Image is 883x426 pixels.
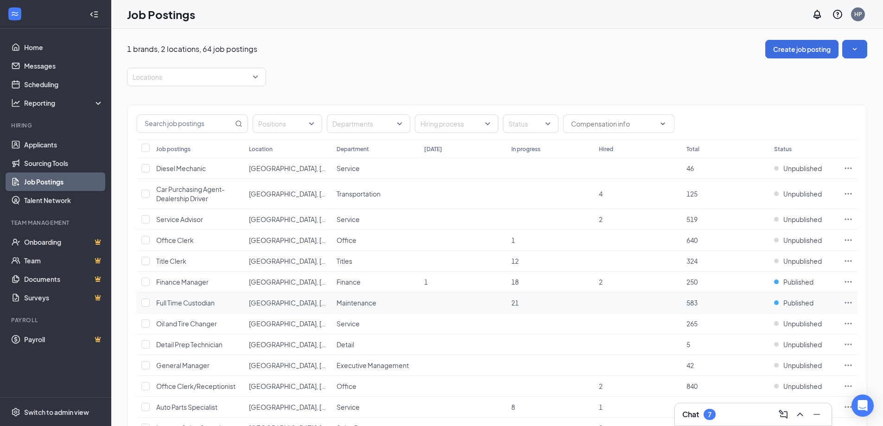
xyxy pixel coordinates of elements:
svg: WorkstreamLogo [10,9,19,19]
svg: ComposeMessage [778,409,789,420]
th: Total [682,140,769,158]
span: [GEOGRAPHIC_DATA], [GEOGRAPHIC_DATA] [249,382,387,390]
td: Lexington, NC [244,313,332,334]
td: Office [332,376,419,397]
span: Office [337,382,356,390]
svg: QuestionInfo [832,9,843,20]
span: 2 [599,278,603,286]
td: Executive Management [332,355,419,376]
svg: Ellipses [844,381,853,391]
span: Car Purchasing Agent- Dealership Driver [156,185,225,203]
button: Minimize [809,407,824,422]
span: 4 [599,190,603,198]
td: Lexington, NC [244,272,332,292]
span: 1 [599,403,603,411]
span: [GEOGRAPHIC_DATA], [GEOGRAPHIC_DATA] [249,361,387,369]
td: Office [332,230,419,251]
a: Sourcing Tools [24,154,103,172]
span: [GEOGRAPHIC_DATA], [GEOGRAPHIC_DATA] [249,319,387,328]
span: Full Time Custodian [156,299,215,307]
td: Lexington, NC [244,230,332,251]
svg: MagnifyingGlass [235,120,242,127]
span: Unpublished [783,381,822,391]
span: [GEOGRAPHIC_DATA], [GEOGRAPHIC_DATA] [249,164,387,172]
span: Unpublished [783,235,822,245]
span: Detail [337,340,354,349]
svg: Ellipses [844,256,853,266]
span: [GEOGRAPHIC_DATA], [GEOGRAPHIC_DATA] [249,257,387,265]
td: Lexington, NC [244,334,332,355]
span: Transportation [337,190,381,198]
span: 21 [511,299,519,307]
td: Detail [332,334,419,355]
span: Office Clerk/Receptionist [156,382,235,390]
td: Finance [332,272,419,292]
span: Service [337,215,360,223]
span: Unpublished [783,215,822,224]
span: Unpublished [783,340,822,349]
svg: Ellipses [844,298,853,307]
a: Job Postings [24,172,103,191]
span: Diesel Mechanic [156,164,206,172]
svg: Ellipses [844,402,853,412]
svg: Ellipses [844,277,853,286]
td: Lexington, NC [244,179,332,209]
span: 125 [686,190,698,198]
span: Maintenance [337,299,376,307]
td: Service [332,209,419,230]
a: DocumentsCrown [24,270,103,288]
td: Service [332,313,419,334]
span: Unpublished [783,319,822,328]
span: 519 [686,215,698,223]
span: 5 [686,340,690,349]
td: Service [332,397,419,418]
span: Title Clerk [156,257,186,265]
span: Unpublished [783,164,822,173]
svg: Ellipses [844,235,853,245]
span: 1 [511,236,515,244]
a: Talent Network [24,191,103,210]
span: [GEOGRAPHIC_DATA], [GEOGRAPHIC_DATA] [249,340,387,349]
svg: Notifications [812,9,823,20]
span: [GEOGRAPHIC_DATA], [GEOGRAPHIC_DATA] [249,236,387,244]
span: 250 [686,278,698,286]
a: PayrollCrown [24,330,103,349]
svg: Ellipses [844,189,853,198]
span: [GEOGRAPHIC_DATA], [GEOGRAPHIC_DATA] [249,299,387,307]
p: 1 brands, 2 locations, 64 job postings [127,44,257,54]
span: Oil and Tire Changer [156,319,217,328]
a: Scheduling [24,75,103,94]
div: Switch to admin view [24,407,89,417]
span: Auto Parts Specialist [156,403,217,411]
span: 583 [686,299,698,307]
span: 12 [511,257,519,265]
a: Messages [24,57,103,75]
span: 640 [686,236,698,244]
span: Titles [337,257,352,265]
a: OnboardingCrown [24,233,103,251]
th: Status [769,140,839,158]
span: Service [337,403,360,411]
span: [GEOGRAPHIC_DATA], [GEOGRAPHIC_DATA] [249,403,387,411]
div: HP [854,10,862,18]
svg: Ellipses [844,164,853,173]
svg: Minimize [811,409,822,420]
div: Payroll [11,316,102,324]
td: Lexington, NC [244,397,332,418]
svg: Ellipses [844,340,853,349]
td: Lexington, NC [244,292,332,313]
svg: SmallChevronDown [850,45,859,54]
span: [GEOGRAPHIC_DATA], [GEOGRAPHIC_DATA] [249,278,387,286]
button: Create job posting [765,40,839,58]
div: Team Management [11,219,102,227]
td: Transportation [332,179,419,209]
svg: Ellipses [844,361,853,370]
span: Finance Manager [156,278,209,286]
td: Lexington, NC [244,355,332,376]
div: Hiring [11,121,102,129]
span: Published [783,277,813,286]
span: Office Clerk [156,236,194,244]
span: Executive Management [337,361,409,369]
td: Lexington, NC [244,376,332,397]
span: Detail Prep Technician [156,340,222,349]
